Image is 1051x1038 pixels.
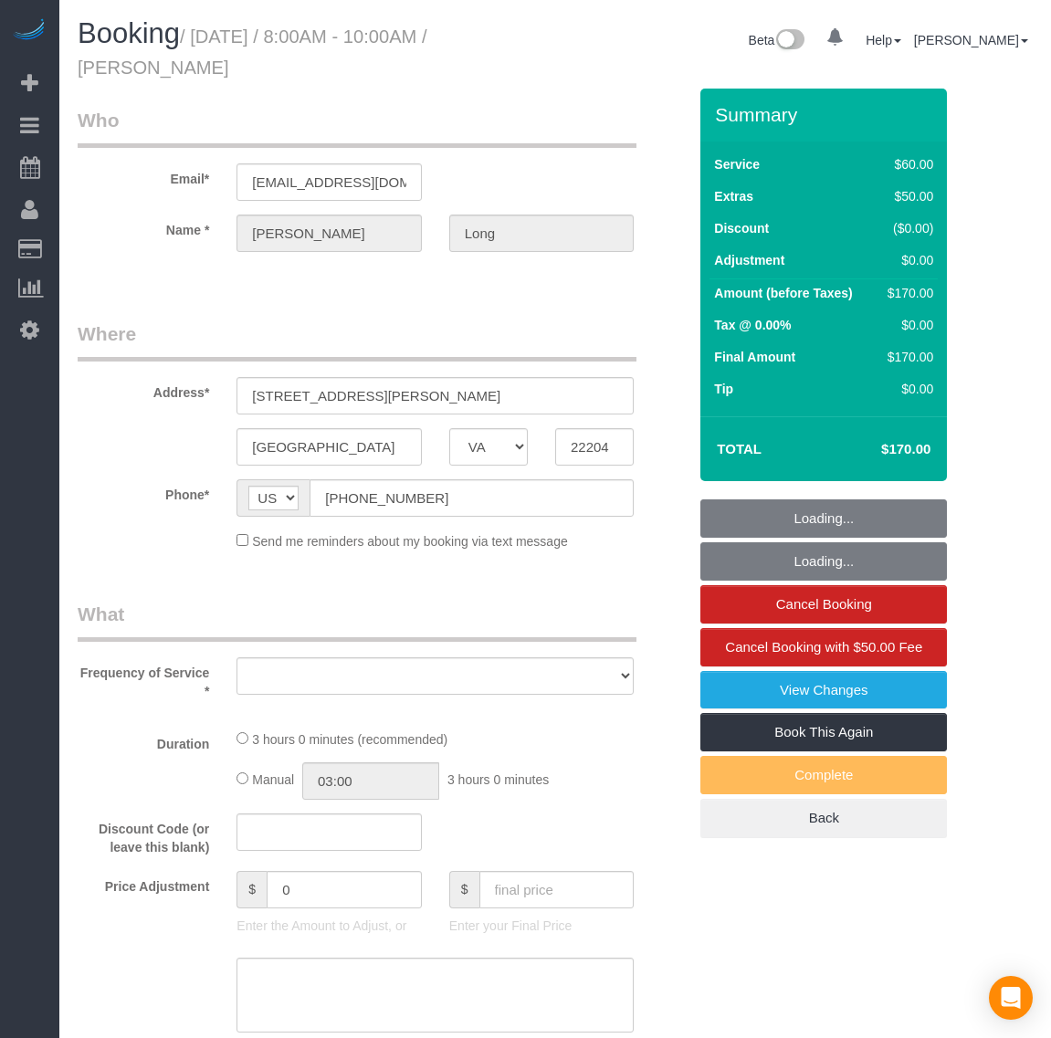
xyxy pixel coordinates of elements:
input: City* [236,428,421,466]
img: New interface [774,29,804,53]
a: View Changes [700,671,947,709]
span: Send me reminders about my booking via text message [252,534,568,549]
label: Name * [64,215,223,239]
p: Enter your Final Price [449,917,634,935]
span: 3 hours 0 minutes (recommended) [252,732,447,747]
legend: What [78,601,636,642]
input: final price [479,871,635,908]
div: ($0.00) [880,219,933,237]
legend: Where [78,320,636,362]
a: Back [700,799,947,837]
label: Amount (before Taxes) [714,284,852,302]
div: $0.00 [880,251,933,269]
div: $0.00 [880,380,933,398]
span: Cancel Booking with $50.00 Fee [725,639,922,655]
span: Booking [78,17,180,49]
label: Extras [714,187,753,205]
div: $50.00 [880,187,933,205]
a: [PERSON_NAME] [914,33,1028,47]
label: Final Amount [714,348,795,366]
label: Duration [64,729,223,753]
span: $ [236,871,267,908]
a: Cancel Booking [700,585,947,624]
label: Address* [64,377,223,402]
label: Phone* [64,479,223,504]
div: $170.00 [880,348,933,366]
input: First Name* [236,215,421,252]
label: Price Adjustment [64,871,223,896]
legend: Who [78,107,636,148]
div: Open Intercom Messenger [989,976,1033,1020]
label: Discount [714,219,769,237]
span: Manual [252,772,294,787]
label: Frequency of Service * [64,657,223,700]
h4: $170.00 [826,442,930,457]
h3: Summary [715,104,938,125]
span: $ [449,871,479,908]
a: Cancel Booking with $50.00 Fee [700,628,947,666]
div: $0.00 [880,316,933,334]
span: 3 hours 0 minutes [447,772,549,787]
label: Tip [714,380,733,398]
p: Enter the Amount to Adjust, or [236,917,421,935]
input: Last Name* [449,215,634,252]
label: Tax @ 0.00% [714,316,791,334]
label: Adjustment [714,251,784,269]
a: Help [866,33,901,47]
div: $170.00 [880,284,933,302]
div: $60.00 [880,155,933,173]
strong: Total [717,441,762,456]
a: Beta [749,33,805,47]
small: / [DATE] / 8:00AM - 10:00AM / [PERSON_NAME] [78,26,427,78]
label: Discount Code (or leave this blank) [64,813,223,856]
input: Phone* [310,479,634,517]
label: Email* [64,163,223,188]
input: Email* [236,163,421,201]
a: Book This Again [700,713,947,751]
img: Automaid Logo [11,18,47,44]
input: Zip Code* [555,428,634,466]
label: Service [714,155,760,173]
